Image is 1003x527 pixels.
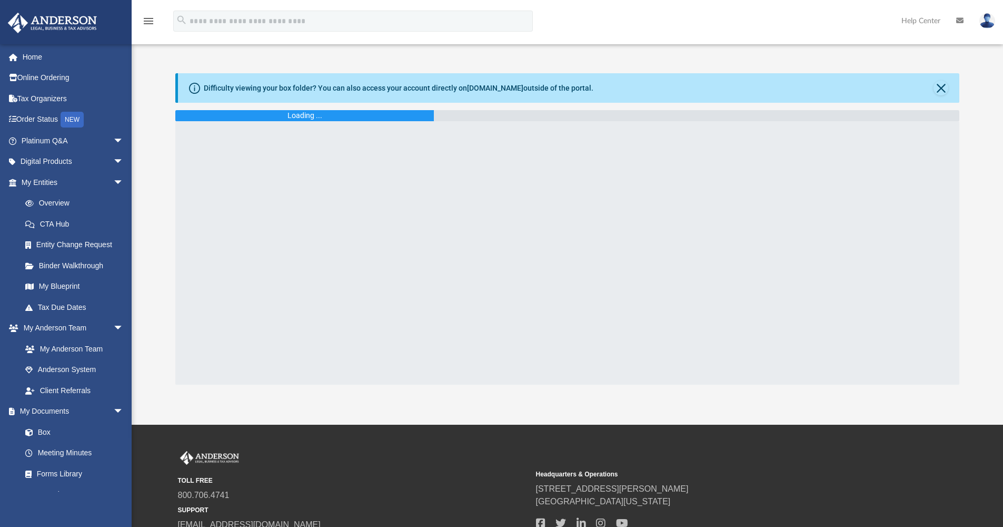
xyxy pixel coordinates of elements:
[113,130,134,152] span: arrow_drop_down
[113,401,134,423] span: arrow_drop_down
[15,276,134,297] a: My Blueprint
[5,13,100,33] img: Anderson Advisors Platinum Portal
[178,505,529,515] small: SUPPORT
[15,380,134,401] a: Client Referrals
[536,484,689,493] a: [STREET_ADDRESS][PERSON_NAME]
[15,193,140,214] a: Overview
[536,497,671,506] a: [GEOGRAPHIC_DATA][US_STATE]
[467,84,523,92] a: [DOMAIN_NAME]
[15,338,129,359] a: My Anderson Team
[287,110,322,121] div: Loading ...
[113,151,134,173] span: arrow_drop_down
[7,401,134,422] a: My Documentsarrow_drop_down
[15,297,140,318] a: Tax Due Dates
[7,151,140,172] a: Digital Productsarrow_drop_down
[15,443,134,464] a: Meeting Minutes
[142,15,155,27] i: menu
[61,112,84,128] div: NEW
[7,130,140,151] a: Platinum Q&Aarrow_drop_down
[176,14,187,26] i: search
[15,255,140,276] a: Binder Walkthrough
[15,422,129,443] a: Box
[178,451,241,465] img: Anderson Advisors Platinum Portal
[7,318,134,339] a: My Anderson Teamarrow_drop_down
[204,83,593,94] div: Difficulty viewing your box folder? You can also access your account directly on outside of the p...
[142,20,155,27] a: menu
[113,172,134,193] span: arrow_drop_down
[7,88,140,109] a: Tax Organizers
[15,484,134,505] a: Notarize
[536,470,887,479] small: Headquarters & Operations
[15,235,140,256] a: Entity Change Request
[7,46,140,67] a: Home
[7,172,140,193] a: My Entitiesarrow_drop_down
[7,109,140,131] a: Order StatusNEW
[15,213,140,235] a: CTA Hub
[7,67,140,89] a: Online Ordering
[113,318,134,339] span: arrow_drop_down
[15,359,134,380] a: Anderson System
[178,476,529,485] small: TOLL FREE
[178,491,230,500] a: 800.706.4741
[979,13,995,28] img: User Pic
[15,463,129,484] a: Forms Library
[934,81,948,95] button: Close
